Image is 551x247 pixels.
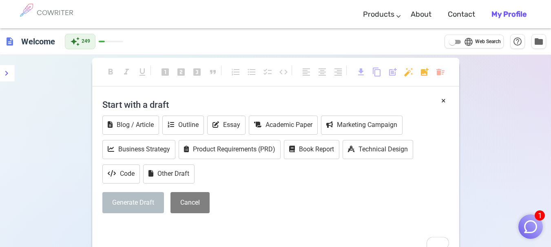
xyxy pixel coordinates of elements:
h6: COWRITER [37,9,73,16]
span: code [279,67,288,77]
span: looks_one [160,67,170,77]
h4: Start with a draft [102,95,449,114]
a: My Profile [491,2,527,26]
span: language [464,37,474,47]
span: format_list_numbered [231,67,241,77]
a: Products [363,2,394,26]
span: download [356,67,366,77]
button: Manage Documents [531,34,546,49]
a: Contact [448,2,475,26]
a: About [411,2,432,26]
button: Essay [207,116,246,135]
span: description [5,37,15,46]
span: format_bold [106,67,115,77]
span: content_copy [372,67,382,77]
span: checklist [263,67,272,77]
span: help_outline [513,37,522,46]
span: folder [534,37,544,46]
h6: Click to edit title [18,33,58,50]
span: post_add [388,67,398,77]
button: Generate Draft [102,192,164,214]
button: Help & Shortcuts [510,34,525,49]
span: looks_3 [192,67,202,77]
button: Product Requirements (PRD) [179,140,281,159]
span: format_italic [122,67,131,77]
button: Other Draft [143,164,195,184]
span: format_underlined [137,67,147,77]
button: Book Report [284,140,339,159]
span: delete_sweep [436,67,445,77]
span: format_align_left [301,67,311,77]
span: format_align_right [333,67,343,77]
button: Business Strategy [102,140,175,159]
button: 1 [518,214,543,239]
span: auto_fix_high [404,67,414,77]
button: Blog / Article [102,116,159,135]
span: 1 [535,210,545,221]
img: Close chat [523,219,538,234]
button: Outline [162,116,204,135]
span: add_photo_alternate [420,67,429,77]
span: looks_two [176,67,186,77]
button: Marketing Campaign [321,116,403,135]
b: My Profile [491,10,527,19]
span: format_quote [208,67,218,77]
span: format_align_center [317,67,327,77]
button: × [441,95,446,107]
button: Cancel [170,192,210,214]
button: Code [102,164,140,184]
button: Technical Design [343,140,413,159]
span: Web Search [475,38,501,46]
span: auto_awesome [70,37,80,46]
button: Academic Paper [249,116,318,135]
span: 249 [82,37,90,46]
span: format_list_bulleted [247,67,257,77]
